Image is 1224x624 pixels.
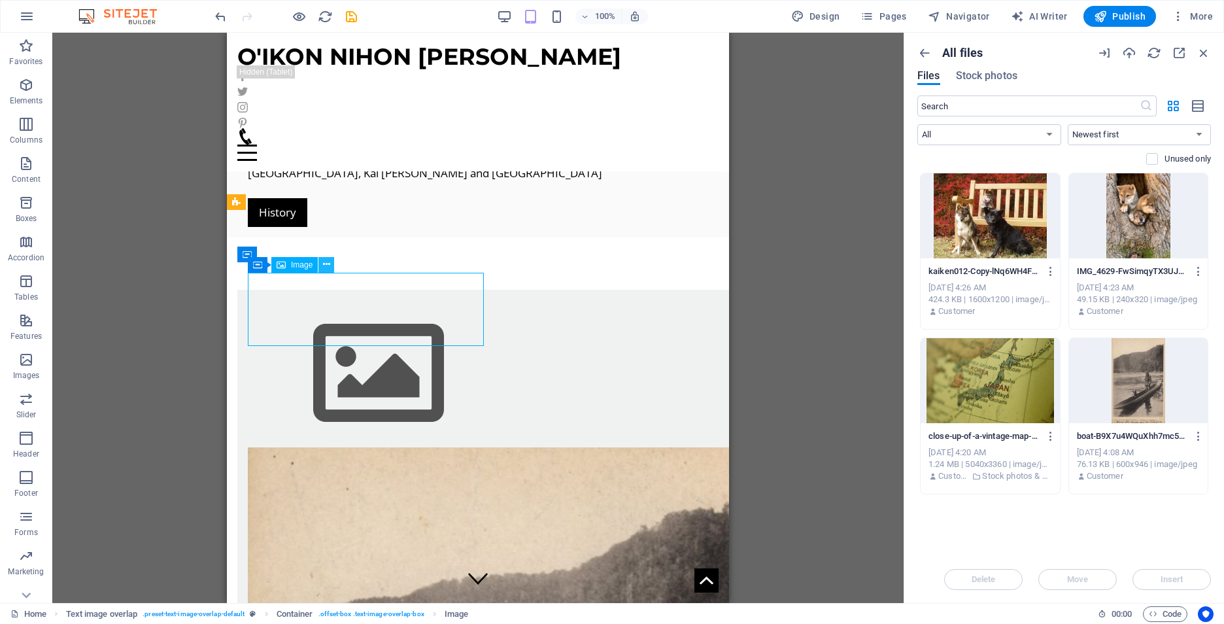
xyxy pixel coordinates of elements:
[1166,6,1218,27] button: More
[291,261,313,269] span: Image
[1198,606,1214,622] button: Usercentrics
[10,95,43,106] p: Elements
[66,606,138,622] span: Click to select. Double-click to edit
[1149,606,1181,622] span: Code
[10,135,42,145] p: Columns
[1112,606,1132,622] span: 00 00
[13,370,40,381] p: Images
[1094,10,1146,23] span: Publish
[917,46,932,60] i: Show all folders
[277,606,313,622] span: Click to select. Double-click to edit
[14,527,38,538] p: Forms
[928,470,1052,482] div: By: Customer | Folder: Stock photos & videos
[923,6,995,27] button: Navigator
[250,610,256,617] i: This element is a customizable preset
[786,6,845,27] button: Design
[1197,46,1211,60] i: Close
[1098,606,1132,622] h6: Session time
[928,282,1052,294] div: [DATE] 4:26 AM
[575,9,622,24] button: 100%
[8,252,44,263] p: Accordion
[1077,266,1188,277] p: IMG_4629-FwSimqyTX3UJ9FFGdO_-Zw.jpg
[1087,470,1123,482] p: Customer
[1077,282,1200,294] div: [DATE] 4:23 AM
[1164,153,1211,165] p: Displays only files that are not in use on the website. Files added during this session can still...
[318,9,333,24] i: Reload page
[1087,305,1123,317] p: Customer
[855,6,911,27] button: Pages
[942,46,983,60] p: All files
[928,459,1052,470] div: 1.24 MB | 5040x3360 | image/jpeg
[318,606,424,622] span: . offset-box .text-image-overlap-box
[213,9,228,24] i: Undo: Delete elements (Ctrl+Z)
[344,9,359,24] i: Save (Ctrl+S)
[9,56,42,67] p: Favorites
[317,9,333,24] button: reload
[956,68,1017,84] span: Stock photos
[1077,447,1200,459] div: [DATE] 4:08 AM
[8,566,44,577] p: Marketing
[14,488,38,498] p: Footer
[791,10,840,23] span: Design
[143,606,245,622] span: . preset-text-image-overlap-default
[14,292,38,302] p: Tables
[343,9,359,24] button: save
[860,10,906,23] span: Pages
[10,331,42,341] p: Features
[10,606,46,622] a: Click to cancel selection. Double-click to open Pages
[445,606,468,622] span: Click to select. Double-click to edit
[12,174,41,184] p: Content
[1011,10,1068,23] span: AI Writer
[928,266,1040,277] p: kaiken012-Copy-lNq6WH4FuQ4h91PfPo4cyw.jpg
[1122,46,1136,60] i: Upload
[1172,10,1213,23] span: More
[1077,430,1188,442] p: boat-B9X7u4WQuXhh7mc5IxijtA.jpg
[1172,46,1186,60] i: Maximize
[1077,459,1200,470] div: 76.13 KB | 600x946 | image/jpeg
[1121,609,1123,619] span: :
[928,294,1052,305] div: 424.3 KB | 1600x1200 | image/jpeg
[982,470,1051,482] p: Stock photos & videos
[928,430,1040,442] p: close-up-of-a-vintage-map-highlighting-japan-and-korea-with-a-selective-focus-4cJ5AplDF3J_ASQ7waA...
[1077,294,1200,305] div: 49.15 KB | 240x320 | image/jpeg
[1097,46,1112,60] i: URL import
[938,305,975,317] p: Customer
[75,9,173,24] img: Editor Logo
[928,447,1052,459] div: [DATE] 4:20 AM
[16,409,37,420] p: Slider
[1143,606,1187,622] button: Code
[917,68,940,84] span: Files
[1006,6,1073,27] button: AI Writer
[917,95,1140,116] input: Search
[212,9,228,24] button: undo
[1147,46,1161,60] i: Reload
[1083,6,1156,27] button: Publish
[928,10,990,23] span: Navigator
[938,470,968,482] p: Customer
[13,449,39,459] p: Header
[16,213,37,224] p: Boxes
[595,9,616,24] h6: 100%
[629,10,641,22] i: On resize automatically adjust zoom level to fit chosen device.
[66,606,469,622] nav: breadcrumb
[291,9,307,24] button: Click here to leave preview mode and continue editing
